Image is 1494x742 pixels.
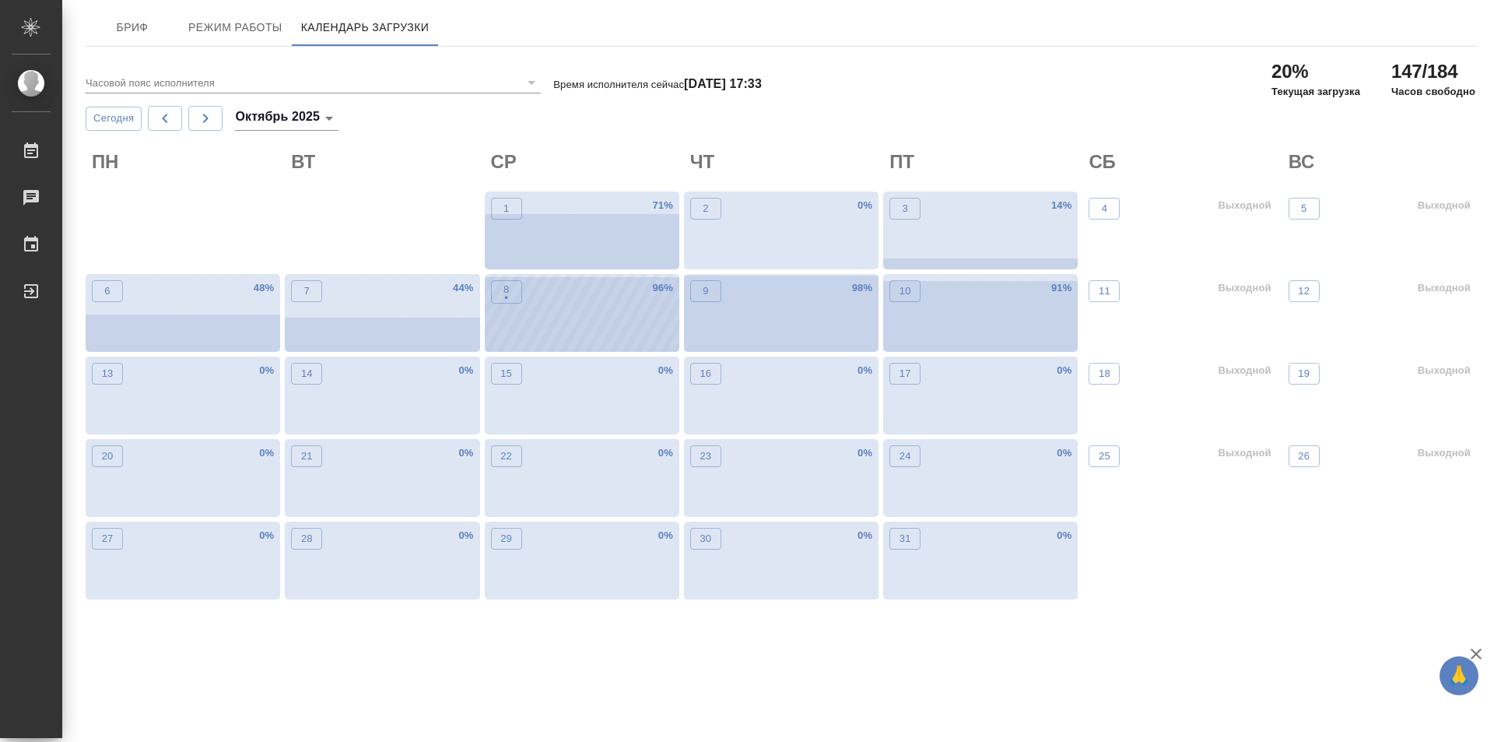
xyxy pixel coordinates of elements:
p: Выходной [1218,280,1271,296]
p: 5 [1301,201,1306,216]
h4: [DATE] 17:33 [684,77,762,90]
p: Выходной [1218,445,1271,461]
button: 13 [92,363,123,385]
p: 29 [500,531,512,547]
p: Выходной [1418,198,1471,213]
button: 21 [291,445,322,467]
button: 30 [690,528,721,550]
p: 0 % [458,528,473,543]
button: 2 [690,198,721,220]
button: 24 [889,445,921,467]
p: 13 [102,366,114,382]
p: 0 % [1057,363,1071,378]
h2: ВТ [291,149,479,174]
p: 0 % [1057,445,1071,461]
button: 22 [491,445,522,467]
p: 0 % [857,528,872,543]
p: 11 [1099,283,1110,299]
p: 0 % [857,363,872,378]
p: 12 [1298,283,1310,299]
p: 0 % [458,363,473,378]
p: 0 % [458,445,473,461]
p: 18 [1099,366,1110,382]
p: 24 [900,448,911,464]
button: 29 [491,528,522,550]
p: 71 % [652,198,672,213]
p: Время исполнителя сейчас [553,79,762,90]
button: 10 [889,280,921,302]
p: 0 % [658,363,673,378]
p: 16 [700,366,711,382]
span: 🙏 [1446,659,1472,692]
p: 0 % [259,445,274,461]
button: 19 [1289,363,1320,385]
p: Выходной [1418,280,1471,296]
p: Выходной [1218,363,1271,378]
p: 6 [104,283,110,299]
p: 27 [102,531,114,547]
p: 98 % [852,280,872,296]
button: 28 [291,528,322,550]
span: Календарь загрузки [301,18,430,37]
p: 3 [902,201,907,216]
p: 9 [703,283,708,299]
p: 26 [1298,448,1310,464]
p: 19 [1298,366,1310,382]
p: 0 % [658,445,673,461]
p: 20 [102,448,114,464]
h2: ВС [1289,149,1477,174]
button: 11 [1089,280,1120,302]
p: Часов свободно [1391,84,1475,100]
button: 14 [291,363,322,385]
p: 0 % [658,528,673,543]
p: 44 % [453,280,473,296]
h2: ПН [92,149,280,174]
span: Сегодня [93,110,134,128]
p: 14 % [1051,198,1071,213]
h2: СР [491,149,679,174]
button: 18 [1089,363,1120,385]
button: 12 [1289,280,1320,302]
button: 3 [889,198,921,220]
p: 91 % [1051,280,1071,296]
p: 0 % [259,363,274,378]
h2: ЧТ [690,149,879,174]
p: 0 % [857,445,872,461]
p: 17 [900,366,911,382]
p: 25 [1099,448,1110,464]
button: 5 [1289,198,1320,220]
button: 26 [1289,445,1320,467]
button: 31 [889,528,921,550]
div: Октябрь 2025 [235,106,338,131]
p: 1 [503,201,509,216]
p: 0 % [1057,528,1071,543]
p: 0 % [259,528,274,543]
button: 16 [690,363,721,385]
button: 🙏 [1440,656,1478,695]
p: 48 % [254,280,274,296]
p: 4 [1102,201,1107,216]
button: 17 [889,363,921,385]
p: 21 [301,448,313,464]
button: 8• [491,280,522,304]
h2: 20% [1271,59,1360,84]
button: 4 [1089,198,1120,220]
p: 23 [700,448,711,464]
p: 15 [500,366,512,382]
p: Выходной [1418,363,1471,378]
p: 28 [301,531,313,547]
p: 7 [304,283,310,299]
p: Выходной [1418,445,1471,461]
button: 23 [690,445,721,467]
p: 31 [900,531,911,547]
h2: ПТ [889,149,1078,174]
p: Текущая загрузка [1271,84,1360,100]
button: Сегодня [86,107,142,131]
p: 0 % [857,198,872,213]
h2: 147/184 [1391,59,1475,84]
span: Бриф [95,18,170,37]
button: 27 [92,528,123,550]
p: 30 [700,531,711,547]
button: 20 [92,445,123,467]
h2: СБ [1089,149,1277,174]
